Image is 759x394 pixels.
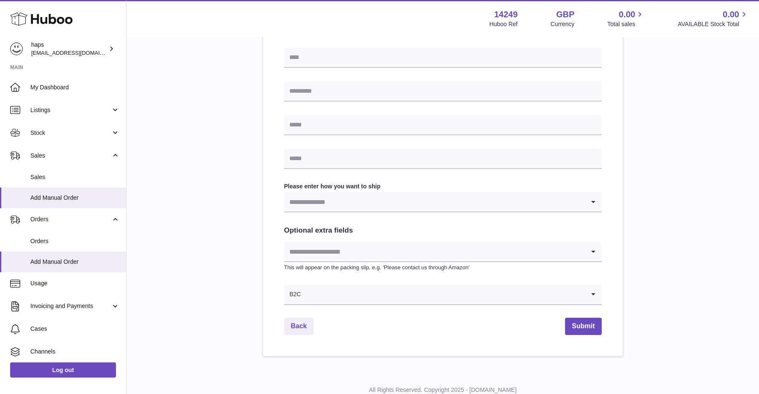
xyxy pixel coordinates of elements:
[31,49,124,56] span: [EMAIL_ADDRESS][DOMAIN_NAME]
[607,9,645,28] a: 0.00 Total sales
[556,9,574,20] strong: GBP
[31,41,107,57] div: haps
[284,182,602,190] label: Please enter how you want to ship
[30,258,120,266] span: Add Manual Order
[30,215,111,223] span: Orders
[678,9,749,28] a: 0.00 AVAILABLE Stock Total
[284,226,602,236] h2: Optional extra fields
[30,129,111,137] span: Stock
[133,386,752,394] p: All Rights Reserved. Copyright 2025 - [DOMAIN_NAME]
[284,242,602,262] div: Search for option
[30,279,120,287] span: Usage
[284,285,301,304] span: B2C
[10,362,116,378] a: Log out
[30,152,111,160] span: Sales
[30,348,120,356] span: Channels
[10,43,23,55] img: hello@gethaps.co.uk
[490,20,518,28] div: Huboo Ref
[284,242,585,261] input: Search for option
[284,285,602,305] div: Search for option
[284,264,602,271] p: This will appear on the packing slip. e.g. 'Please contact us through Amazon'
[284,192,585,212] input: Search for option
[494,9,518,20] strong: 14249
[284,192,602,212] div: Search for option
[30,325,120,333] span: Cases
[30,194,120,202] span: Add Manual Order
[30,83,120,91] span: My Dashboard
[723,9,739,20] span: 0.00
[30,302,111,310] span: Invoicing and Payments
[30,106,111,114] span: Listings
[301,285,585,304] input: Search for option
[284,318,314,335] a: Back
[551,20,575,28] div: Currency
[30,237,120,245] span: Orders
[565,318,601,335] button: Submit
[30,173,120,181] span: Sales
[678,20,749,28] span: AVAILABLE Stock Total
[619,9,635,20] span: 0.00
[607,20,645,28] span: Total sales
